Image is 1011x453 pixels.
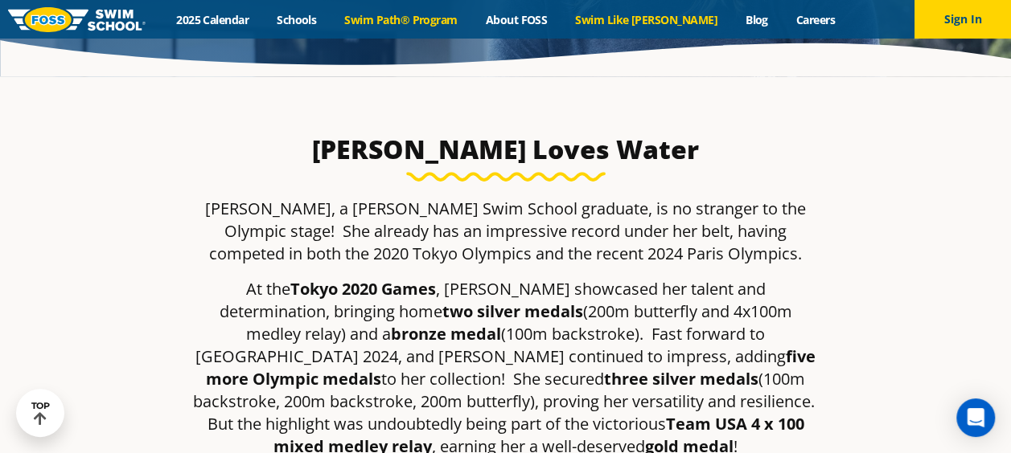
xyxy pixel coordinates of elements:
[471,12,561,27] a: About FOSS
[290,278,436,300] strong: Tokyo 2020 Games
[442,300,583,322] strong: two silver medals
[561,12,732,27] a: Swim Like [PERSON_NAME]
[192,198,820,265] p: [PERSON_NAME], a [PERSON_NAME] Swim School graduate, is no stranger to the Olympic stage! She alr...
[956,398,995,437] div: Open Intercom Messenger
[782,12,849,27] a: Careers
[8,7,146,32] img: FOSS Swim School Logo
[287,133,725,165] h3: [PERSON_NAME] Loves Water
[206,345,816,390] strong: five more Olympic medals
[31,401,50,426] div: TOP
[162,12,263,27] a: 2025 Calendar
[604,368,758,390] strong: three silver medals
[391,323,501,345] strong: bronze medal
[263,12,331,27] a: Schools
[331,12,471,27] a: Swim Path® Program
[731,12,782,27] a: Blog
